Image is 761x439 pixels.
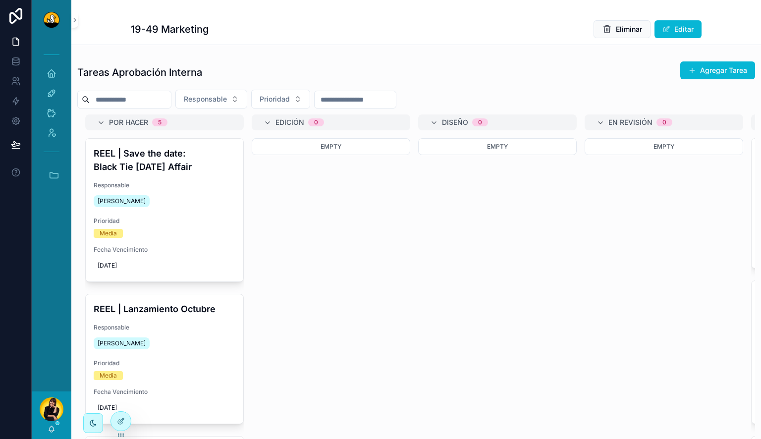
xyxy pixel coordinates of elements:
span: Fecha Vencimiento [94,388,235,396]
span: Prioridad [260,94,290,104]
span: Responsable [94,324,235,331]
div: 0 [662,118,666,126]
span: [PERSON_NAME] [98,339,146,347]
button: Select Button [175,90,247,109]
span: [DATE] [98,262,231,270]
button: Editar [654,20,702,38]
span: Prioridad [94,217,235,225]
span: Edición [275,117,304,127]
span: Fecha Vencimiento [94,246,235,254]
span: Responsable [94,181,235,189]
span: [PERSON_NAME] [98,197,146,205]
span: Diseño [442,117,468,127]
h4: REEL | Save the date: Black Tie [DATE] Affair [94,147,235,173]
div: scrollable content [32,40,71,203]
a: REEL | Lanzamiento OctubreResponsable[PERSON_NAME]PrioridadMediaFecha Vencimiento[DATE] [85,294,244,424]
h4: REEL | Lanzamiento Octubre [94,302,235,316]
a: REEL | Save the date: Black Tie [DATE] AffairResponsable[PERSON_NAME]PrioridadMediaFecha Vencimie... [85,138,244,282]
div: 5 [158,118,162,126]
div: Media [100,371,117,380]
div: 0 [314,118,318,126]
button: Select Button [251,90,310,109]
span: Eliminar [616,24,642,34]
button: Eliminar [594,20,651,38]
h1: 19-49 Marketing [131,22,209,36]
div: Media [100,229,117,238]
span: En Revisión [608,117,652,127]
img: App logo [44,12,59,28]
span: Empty [321,143,341,150]
span: Prioridad [94,359,235,367]
span: Por Hacer [109,117,148,127]
span: Responsable [184,94,227,104]
div: 0 [478,118,482,126]
h1: Tareas Aprobación Interna [77,65,202,79]
span: Empty [653,143,674,150]
span: [DATE] [98,404,231,412]
span: Empty [487,143,508,150]
button: Agregar Tarea [680,61,755,79]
